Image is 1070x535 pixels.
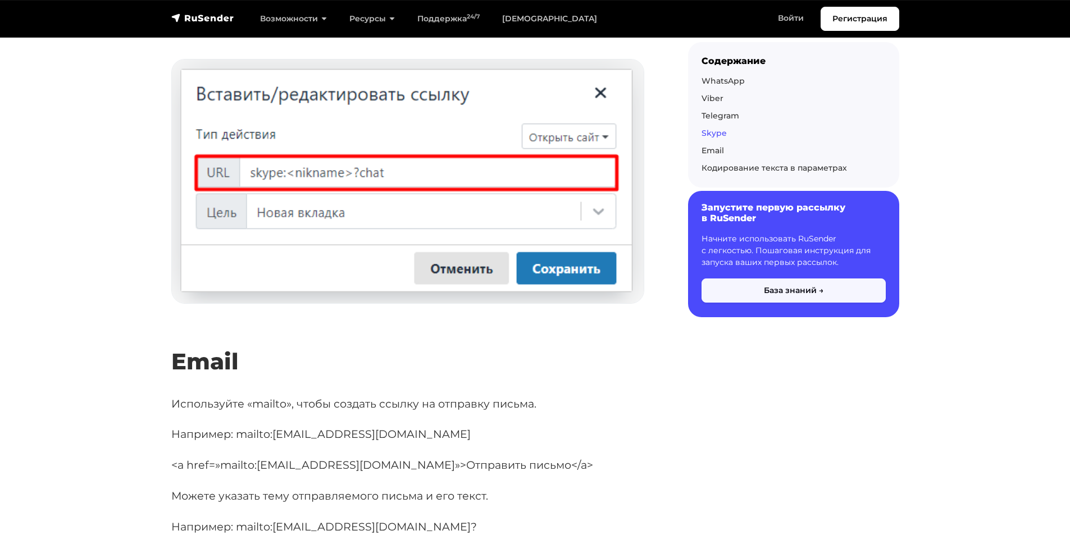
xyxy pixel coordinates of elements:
a: [DEMOGRAPHIC_DATA] [491,7,608,30]
p: Например: mailto:[EMAIL_ADDRESS][DOMAIN_NAME] [171,426,652,443]
img: RuSender [171,12,234,24]
p: Используйте «mailto», чтобы создать ссылку на отправку письма. [171,395,652,413]
a: Ресурсы [338,7,406,30]
a: Войти [767,7,815,30]
a: Регистрация [821,7,899,31]
a: Кодирование текста в параметрах [702,163,847,173]
button: База знаний → [702,278,886,303]
a: Telegram [702,111,739,121]
p: <a href=»mailto:[EMAIL_ADDRESS][DOMAIN_NAME]»>Отправить письмо</a> [171,456,652,474]
a: WhatsApp [702,76,745,86]
h2: Email [171,315,652,375]
a: Skype [702,128,727,138]
a: Email [702,145,724,156]
p: Начните использовать RuSender с легкостью. Пошаговая инструкция для запуска ваших первых рассылок. [702,233,886,268]
h6: Запустите первую рассылку в RuSender [702,202,886,223]
p: Можете указать тему отправляемого письма и его текст. [171,487,652,505]
sup: 24/7 [467,13,480,20]
a: Возможности [249,7,338,30]
div: Содержание [702,56,886,66]
a: Поддержка24/7 [406,7,491,30]
a: Запустите первую рассылку в RuSender Начните использовать RuSender с легкостью. Пошаговая инструк... [688,191,899,317]
a: Viber [702,93,723,103]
